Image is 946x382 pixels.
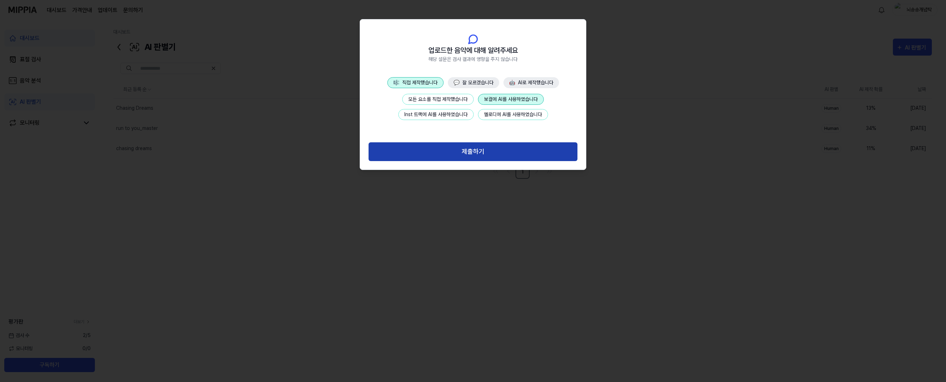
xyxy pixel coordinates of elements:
span: 업로드한 음악에 대해 알려주세요 [428,45,518,56]
span: 💬 [454,80,460,85]
button: 💬잘 모르겠습니다 [448,77,499,88]
span: 해당 설문은 검사 결과에 영향을 주지 않습니다 [428,56,518,63]
span: 🎼 [393,80,399,85]
button: 모든 요소를 직접 제작했습니다 [402,94,474,105]
button: 멜로디에 AI를 사용하였습니다 [478,109,548,120]
button: 보컬에 AI를 사용하였습니다 [478,94,544,105]
button: 제출하기 [369,142,577,161]
button: Inst 트랙에 AI를 사용하였습니다 [398,109,474,120]
button: 🎼직접 제작했습니다 [387,77,444,88]
button: 🤖AI로 제작했습니다 [503,77,559,88]
span: 🤖 [509,80,515,85]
